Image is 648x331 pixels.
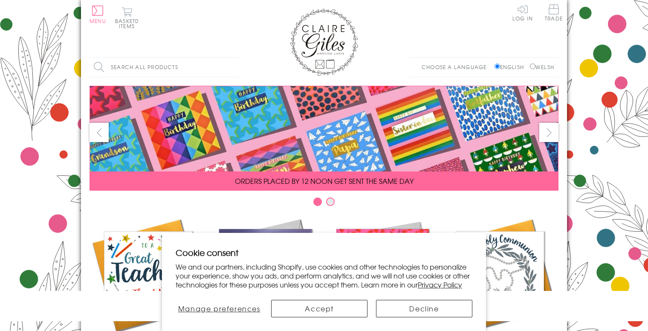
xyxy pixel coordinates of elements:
input: Search [230,58,239,77]
input: Search all products [90,58,239,77]
input: Welsh [530,64,535,69]
button: Menu [90,6,106,23]
button: Accept [271,300,367,317]
button: next [539,123,558,142]
img: Claire Giles Greetings Cards [290,9,358,76]
button: Carousel Page 1 (Current Slide) [313,197,322,206]
span: Menu [90,17,106,25]
a: Privacy Policy [418,279,462,290]
div: Carousel Pagination [90,197,558,210]
p: Choose a language: [422,63,493,71]
span: Manage preferences [178,303,260,314]
button: Manage preferences [176,300,263,317]
a: Trade [545,4,563,23]
a: Log In [512,4,533,21]
input: English [495,64,500,69]
button: Decline [376,300,472,317]
span: Trade [545,4,563,21]
span: 0 items [119,17,139,30]
h2: Cookie consent [176,247,472,258]
button: prev [90,123,109,142]
button: Carousel Page 2 [326,197,335,206]
label: Welsh [530,63,554,71]
p: We and our partners, including Shopify, use cookies and other technologies to personalize your ex... [176,262,472,289]
span: ORDERS PLACED BY 12 NOON GET SENT THE SAME DAY [235,176,414,186]
button: Basket0 items [115,7,139,29]
label: English [495,63,528,71]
